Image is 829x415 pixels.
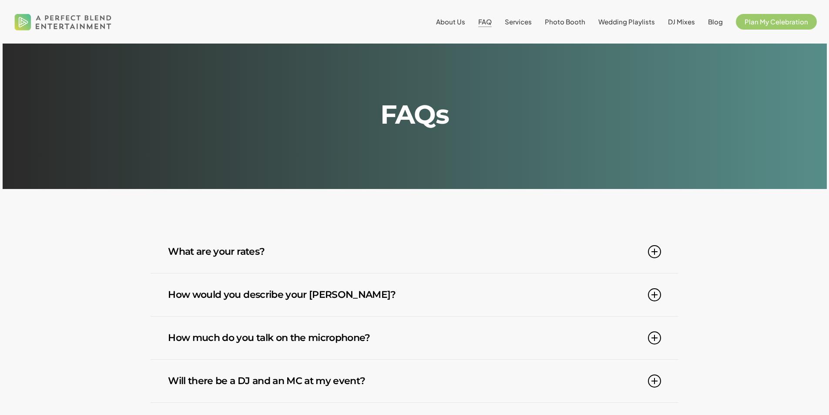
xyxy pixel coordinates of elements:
[168,360,661,402] a: Will there be a DJ and an MC at my event?
[708,18,723,25] a: Blog
[505,17,532,26] span: Services
[668,18,695,25] a: DJ Mixes
[668,17,695,26] span: DJ Mixes
[745,17,808,26] span: Plan My Celebration
[168,230,661,273] a: What are your rates?
[708,17,723,26] span: Blog
[196,101,633,128] h2: FAQs
[12,6,114,37] img: A Perfect Blend Entertainment
[505,18,532,25] a: Services
[598,17,655,26] span: Wedding Playlists
[545,17,585,26] span: Photo Booth
[736,18,817,25] a: Plan My Celebration
[436,17,465,26] span: About Us
[436,18,465,25] a: About Us
[168,273,661,316] a: How would you describe your [PERSON_NAME]?
[168,317,661,359] a: How much do you talk on the microphone?
[478,18,492,25] a: FAQ
[478,17,492,26] span: FAQ
[598,18,655,25] a: Wedding Playlists
[545,18,585,25] a: Photo Booth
